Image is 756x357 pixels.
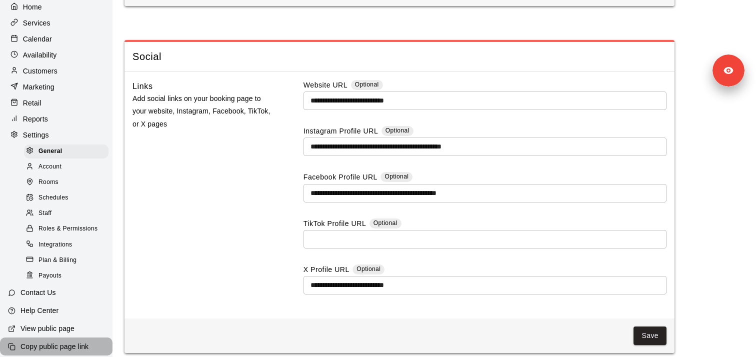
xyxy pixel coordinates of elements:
[24,144,108,158] div: General
[384,173,408,180] span: Optional
[8,15,104,30] a: Services
[303,80,347,91] label: Website URL
[8,31,104,46] a: Calendar
[20,341,88,351] p: Copy public page link
[373,219,397,226] span: Optional
[38,162,61,172] span: Account
[38,146,62,156] span: General
[8,63,104,78] a: Customers
[24,268,112,283] a: Payouts
[24,143,112,159] a: General
[8,79,104,94] a: Marketing
[23,130,49,140] p: Settings
[38,193,68,203] span: Schedules
[24,221,112,237] a: Roles & Permissions
[23,18,50,28] p: Services
[24,252,112,268] a: Plan & Billing
[23,34,52,44] p: Calendar
[385,127,409,134] span: Optional
[24,222,108,236] div: Roles & Permissions
[38,224,97,234] span: Roles & Permissions
[24,175,108,189] div: Rooms
[8,111,104,126] a: Reports
[20,323,74,333] p: View public page
[20,305,58,315] p: Help Center
[8,95,104,110] a: Retail
[356,265,380,272] span: Optional
[24,237,112,252] a: Integrations
[38,240,72,250] span: Integrations
[633,326,666,345] button: Save
[24,253,108,267] div: Plan & Billing
[23,66,57,76] p: Customers
[23,98,41,108] p: Retail
[24,269,108,283] div: Payouts
[20,287,56,297] p: Contact Us
[132,92,271,130] p: Add social links on your booking page to your website, Instagram, Facebook, TikTok, or X pages
[23,2,42,12] p: Home
[24,206,112,221] a: Staff
[303,218,366,230] label: TikTok Profile URL
[303,264,349,276] label: X Profile URL
[24,238,108,252] div: Integrations
[8,47,104,62] a: Availability
[8,127,104,142] a: Settings
[38,271,61,281] span: Payouts
[24,175,112,190] a: Rooms
[24,160,108,174] div: Account
[38,208,51,218] span: Staff
[132,80,153,93] h6: Links
[23,50,57,60] p: Availability
[132,50,666,63] span: Social
[24,190,112,206] a: Schedules
[38,255,76,265] span: Plan & Billing
[24,191,108,205] div: Schedules
[24,159,112,174] a: Account
[303,172,377,183] label: Facebook Profile URL
[24,206,108,220] div: Staff
[23,82,54,92] p: Marketing
[38,177,58,187] span: Rooms
[355,81,379,88] span: Optional
[23,114,48,124] p: Reports
[303,126,378,137] label: Instagram Profile URL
